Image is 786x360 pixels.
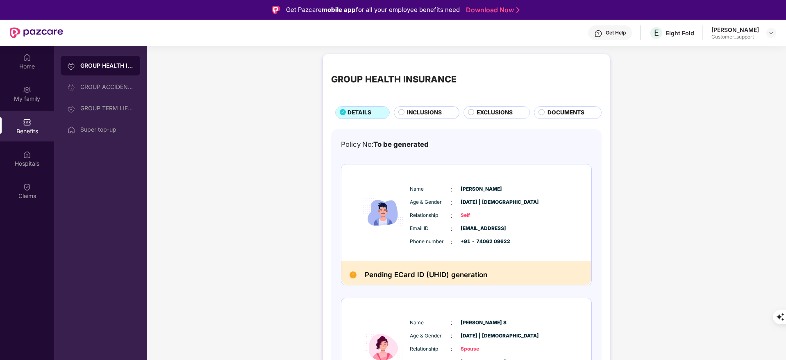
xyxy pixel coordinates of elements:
[477,108,513,117] span: EXCLUSIONS
[407,108,442,117] span: INCLUSIONS
[67,105,75,113] img: svg+xml;base64,PHN2ZyB3aWR0aD0iMjAiIGhlaWdodD0iMjAiIHZpZXdCb3g9IjAgMCAyMCAyMCIgZmlsbD0ibm9uZSIgeG...
[654,28,659,38] span: E
[410,332,451,340] span: Age & Gender
[451,185,452,194] span: :
[23,183,31,191] img: svg+xml;base64,PHN2ZyBpZD0iQ2xhaW0iIHhtbG5zPSJodHRwOi8vd3d3LnczLm9yZy8yMDAwL3N2ZyIgd2lkdGg9IjIwIi...
[768,30,775,36] img: svg+xml;base64,PHN2ZyBpZD0iRHJvcGRvd24tMzJ4MzIiIHhtbG5zPSJodHRwOi8vd3d3LnczLm9yZy8yMDAwL3N2ZyIgd2...
[451,224,452,233] span: :
[80,84,134,90] div: GROUP ACCIDENTAL INSURANCE
[451,198,452,207] span: :
[410,345,451,353] span: Relationship
[350,271,357,278] img: Pending
[80,62,134,70] div: GROUP HEALTH INSURANCE
[272,6,280,14] img: Logo
[466,6,517,14] a: Download Now
[67,83,75,91] img: svg+xml;base64,PHN2ZyB3aWR0aD0iMjAiIGhlaWdodD0iMjAiIHZpZXdCb3g9IjAgMCAyMCAyMCIgZmlsbD0ibm9uZSIgeG...
[606,30,626,36] div: Get Help
[410,198,451,206] span: Age & Gender
[461,319,502,327] span: [PERSON_NAME] S
[461,198,502,206] span: [DATE] | [DEMOGRAPHIC_DATA]
[341,139,429,150] div: Policy No:
[23,118,31,126] img: svg+xml;base64,PHN2ZyBpZD0iQmVuZWZpdHMiIHhtbG5zPSJodHRwOi8vd3d3LnczLm9yZy8yMDAwL3N2ZyIgd2lkdGg9Ij...
[666,29,694,37] div: Eight Fold
[711,34,759,40] div: Customer_support
[461,332,502,340] span: [DATE] | [DEMOGRAPHIC_DATA]
[410,319,451,327] span: Name
[67,62,75,70] img: svg+xml;base64,PHN2ZyB3aWR0aD0iMjAiIGhlaWdodD0iMjAiIHZpZXdCb3g9IjAgMCAyMCAyMCIgZmlsbD0ibm9uZSIgeG...
[410,185,451,193] span: Name
[23,53,31,62] img: svg+xml;base64,PHN2ZyBpZD0iSG9tZSIgeG1sbnM9Imh0dHA6Ly93d3cudzMub3JnLzIwMDAvc3ZnIiB3aWR0aD0iMjAiIG...
[451,331,452,340] span: :
[410,212,451,219] span: Relationship
[711,26,759,34] div: [PERSON_NAME]
[516,6,520,14] img: Stroke
[348,108,371,117] span: DETAILS
[331,72,457,86] div: GROUP HEALTH INSURANCE
[547,108,584,117] span: DOCUMENTS
[410,225,451,232] span: Email ID
[67,126,75,134] img: svg+xml;base64,PHN2ZyBpZD0iSG9tZSIgeG1sbnM9Imh0dHA6Ly93d3cudzMub3JnLzIwMDAvc3ZnIiB3aWR0aD0iMjAiIG...
[451,237,452,246] span: :
[594,30,602,38] img: svg+xml;base64,PHN2ZyBpZD0iSGVscC0zMngzMiIgeG1sbnM9Imh0dHA6Ly93d3cudzMub3JnLzIwMDAvc3ZnIiB3aWR0aD...
[451,211,452,220] span: :
[461,345,502,353] span: Spouse
[359,173,408,253] img: icon
[451,344,452,353] span: :
[23,150,31,159] img: svg+xml;base64,PHN2ZyBpZD0iSG9zcGl0YWxzIiB4bWxucz0iaHR0cDovL3d3dy53My5vcmcvMjAwMC9zdmciIHdpZHRoPS...
[461,238,502,246] span: +91 - 74062 09622
[461,185,502,193] span: [PERSON_NAME]
[365,269,487,281] h2: Pending ECard ID (UHID) generation
[451,318,452,327] span: :
[322,6,356,14] strong: mobile app
[410,238,451,246] span: Phone number
[286,5,460,15] div: Get Pazcare for all your employee benefits need
[10,27,63,38] img: New Pazcare Logo
[23,86,31,94] img: svg+xml;base64,PHN2ZyB3aWR0aD0iMjAiIGhlaWdodD0iMjAiIHZpZXdCb3g9IjAgMCAyMCAyMCIgZmlsbD0ibm9uZSIgeG...
[461,212,502,219] span: Self
[461,225,502,232] span: [EMAIL_ADDRESS]
[80,126,134,133] div: Super top-up
[373,140,429,148] span: To be generated
[80,105,134,112] div: GROUP TERM LIFE INSURANCE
